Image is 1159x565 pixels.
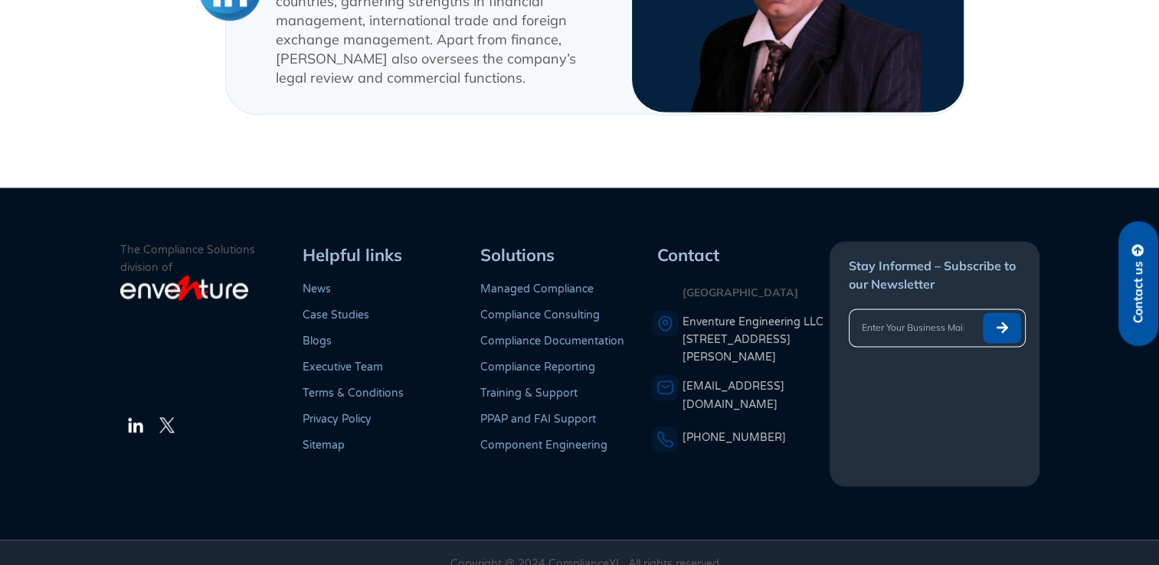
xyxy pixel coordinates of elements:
a: Managed Compliance [480,282,594,296]
a: PPAP and FAI Support [480,413,596,426]
span: Helpful links [303,244,402,266]
a: Training & Support [480,387,578,400]
a: Compliance Consulting [480,309,600,322]
a: Component Engineering [480,439,607,452]
span: Contact [657,244,719,266]
a: [EMAIL_ADDRESS][DOMAIN_NAME] [683,380,784,410]
img: enventure-light-logo_s [120,273,248,302]
a: Compliance Documentation [480,335,624,348]
img: The Twitter Logo [159,417,175,433]
a: Terms & Conditions [303,387,404,400]
a: News [303,282,331,296]
a: Contact us [1118,221,1158,346]
a: [PHONE_NUMBER] [683,431,786,444]
span: Stay Informed – Subscribe to our Newsletter [849,258,1016,292]
img: A phone icon representing a telephone number [652,426,679,452]
span: Solutions [480,244,555,266]
a: Executive Team [303,361,383,374]
a: Compliance Reporting [480,361,595,374]
img: An envelope representing an email [652,374,679,401]
p: The Compliance Solutions division of [120,241,298,276]
img: A pin icon representing a location [652,310,679,337]
a: Enventure Engineering LLC[STREET_ADDRESS][PERSON_NAME] [683,313,827,367]
strong: [GEOGRAPHIC_DATA] [683,286,798,299]
a: Blogs [303,335,332,348]
span: Contact us [1131,261,1145,323]
a: Sitemap [303,439,345,452]
img: The LinkedIn Logo [126,416,145,434]
input: Enter Your Business Mail ID [850,312,977,343]
a: Case Studies [303,309,369,322]
a: Privacy Policy [303,413,372,426]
